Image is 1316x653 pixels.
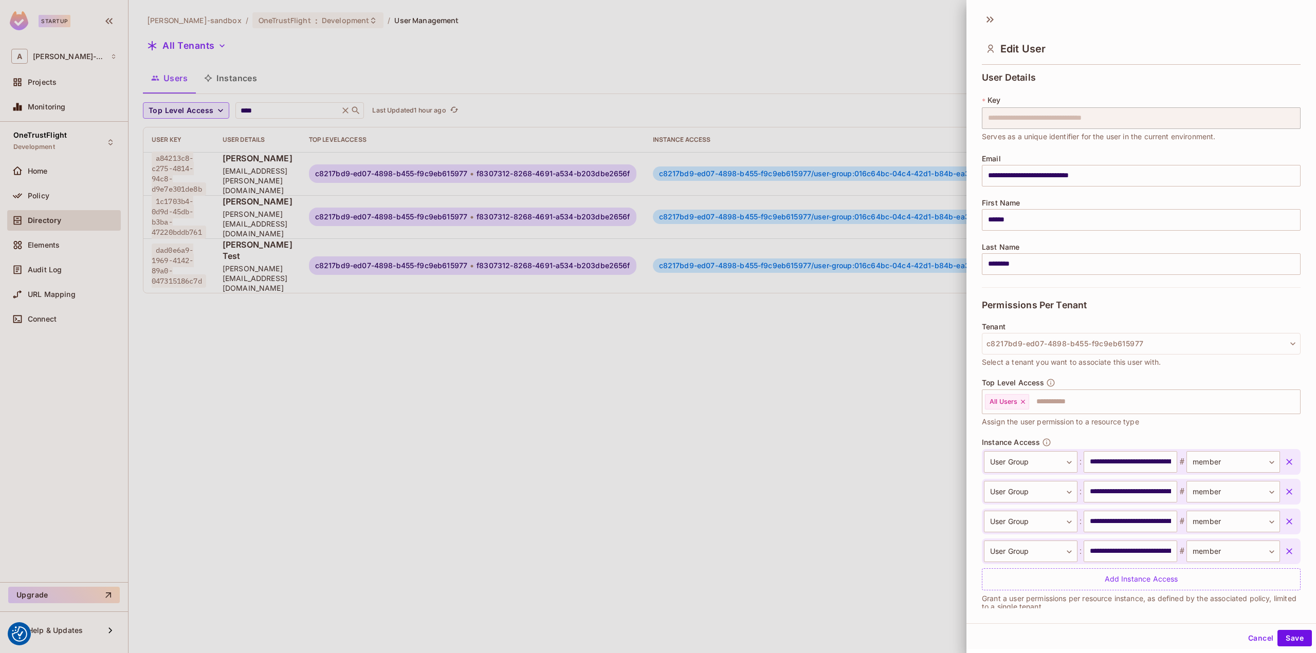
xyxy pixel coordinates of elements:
[1177,456,1186,468] span: #
[1186,511,1280,532] div: member
[982,72,1036,83] span: User Details
[1244,630,1277,646] button: Cancel
[984,511,1077,532] div: User Group
[982,357,1161,368] span: Select a tenant you want to associate this user with.
[1000,43,1046,55] span: Edit User
[1077,515,1084,528] span: :
[984,540,1077,562] div: User Group
[1077,486,1084,498] span: :
[12,626,27,642] button: Consent Preferences
[982,594,1301,611] p: Grant a user permissions per resource instance, as defined by the associated policy, limited to a...
[982,300,1087,310] span: Permissions Per Tenant
[12,626,27,642] img: Revisit consent button
[982,323,1006,331] span: Tenant
[1077,456,1084,468] span: :
[1177,515,1186,528] span: #
[982,438,1040,446] span: Instance Access
[1186,451,1280,473] div: member
[982,568,1301,590] div: Add Instance Access
[982,155,1001,163] span: Email
[1186,540,1280,562] div: member
[1177,545,1186,557] span: #
[982,131,1216,142] span: Serves as a unique identifier for the user in the current environment.
[1277,630,1312,646] button: Save
[990,398,1017,406] span: All Users
[1295,400,1297,402] button: Open
[1177,486,1186,498] span: #
[985,394,1029,409] div: All Users
[982,416,1139,427] span: Assign the user permission to a resource type
[982,199,1020,207] span: First Name
[982,243,1019,251] span: Last Name
[988,96,1000,104] span: Key
[984,481,1077,502] div: User Group
[1077,545,1084,557] span: :
[984,451,1077,473] div: User Group
[1186,481,1280,502] div: member
[982,333,1301,355] button: c8217bd9-ed07-4898-b455-f9c9eb615977
[982,379,1044,387] span: Top Level Access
